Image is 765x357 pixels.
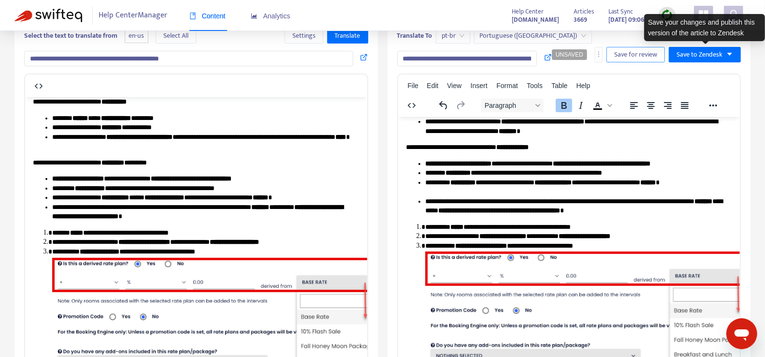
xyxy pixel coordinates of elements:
[452,99,468,112] button: Redo
[125,28,148,44] span: en-us
[589,99,613,112] div: Text color Black
[27,134,445,313] img: 33942847465371
[156,28,196,44] button: Select All
[726,51,733,58] span: caret-down
[442,29,464,43] span: pt-br
[595,47,603,62] button: more
[447,82,462,89] span: View
[698,9,709,21] span: appstore
[496,82,518,89] span: Format
[480,29,586,43] span: Portuguese (Brazil)
[555,99,572,112] button: Bold
[327,28,368,44] button: Translate
[471,82,488,89] span: Insert
[608,15,644,25] strong: [DATE] 09:06
[251,12,290,20] span: Analytics
[292,30,316,41] span: Settings
[512,6,544,17] span: Help Center
[677,49,722,60] span: Save to Zendesk
[705,99,721,112] button: Reveal or hide additional toolbar items
[189,12,226,20] span: Content
[480,99,543,112] button: Block Paragraph
[163,30,188,41] span: Select All
[285,28,323,44] button: Settings
[608,6,633,17] span: Last Sync
[551,82,567,89] span: Table
[556,51,583,58] span: UNSAVED
[27,160,445,339] img: 33792512755099
[527,82,543,89] span: Tools
[572,99,589,112] button: Italic
[625,99,642,112] button: Align left
[407,82,419,89] span: File
[435,99,451,112] button: Undo
[644,14,765,41] div: Save your changes and publish this version of the article to Zendesk
[189,13,196,19] span: book
[595,51,602,58] span: more
[484,102,532,109] span: Paragraph
[577,82,591,89] span: Help
[251,13,258,19] span: area-chart
[574,15,587,25] strong: 3669
[574,6,594,17] span: Articles
[397,30,433,41] b: Translate To
[676,99,693,112] button: Justify
[99,6,168,25] span: Help Center Manager
[659,99,676,112] button: Align right
[642,99,659,112] button: Align center
[512,15,559,25] strong: [DOMAIN_NAME]
[726,318,757,349] iframe: Button to launch messaging window
[512,14,559,25] a: [DOMAIN_NAME]
[335,30,361,41] span: Translate
[606,47,665,62] button: Save for review
[24,30,117,41] b: Select the text to translate from
[14,9,82,22] img: Swifteq
[728,9,739,21] span: user
[669,47,741,62] button: Save to Zendeskcaret-down
[427,82,438,89] span: Edit
[661,9,673,21] img: sync.dc5367851b00ba804db3.png
[614,49,657,60] span: Save for review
